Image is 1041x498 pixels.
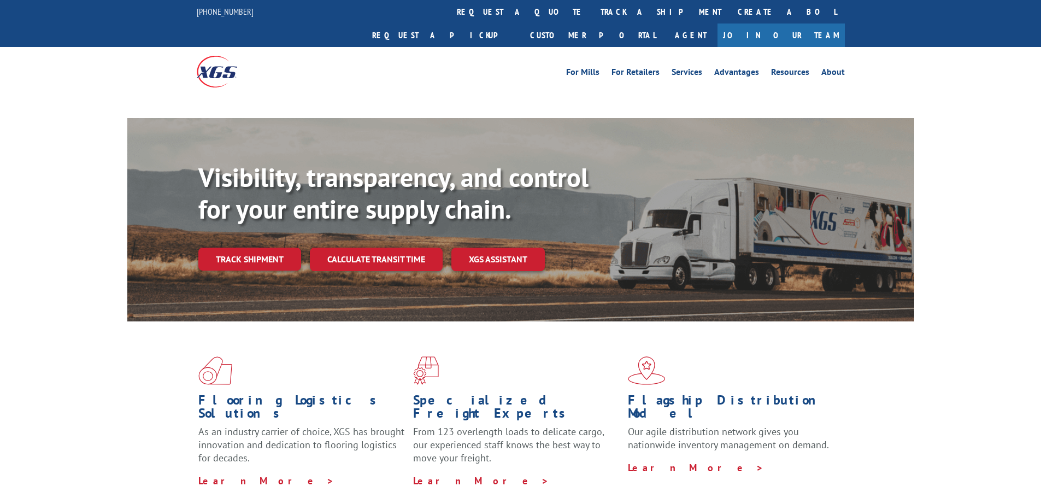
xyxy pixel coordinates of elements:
[672,68,702,80] a: Services
[198,248,301,271] a: Track shipment
[198,394,405,425] h1: Flooring Logistics Solutions
[628,461,764,474] a: Learn More >
[413,356,439,385] img: xgs-icon-focused-on-flooring-red
[628,356,666,385] img: xgs-icon-flagship-distribution-model-red
[771,68,809,80] a: Resources
[198,425,404,464] span: As an industry carrier of choice, XGS has brought innovation and dedication to flooring logistics...
[664,24,717,47] a: Agent
[413,425,620,474] p: From 123 overlength loads to delicate cargo, our experienced staff knows the best way to move you...
[413,474,549,487] a: Learn More >
[821,68,845,80] a: About
[566,68,599,80] a: For Mills
[197,6,254,17] a: [PHONE_NUMBER]
[310,248,443,271] a: Calculate transit time
[717,24,845,47] a: Join Our Team
[198,474,334,487] a: Learn More >
[451,248,545,271] a: XGS ASSISTANT
[413,394,620,425] h1: Specialized Freight Experts
[628,425,829,451] span: Our agile distribution network gives you nationwide inventory management on demand.
[714,68,759,80] a: Advantages
[198,160,589,226] b: Visibility, transparency, and control for your entire supply chain.
[364,24,522,47] a: Request a pickup
[611,68,660,80] a: For Retailers
[522,24,664,47] a: Customer Portal
[628,394,834,425] h1: Flagship Distribution Model
[198,356,232,385] img: xgs-icon-total-supply-chain-intelligence-red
